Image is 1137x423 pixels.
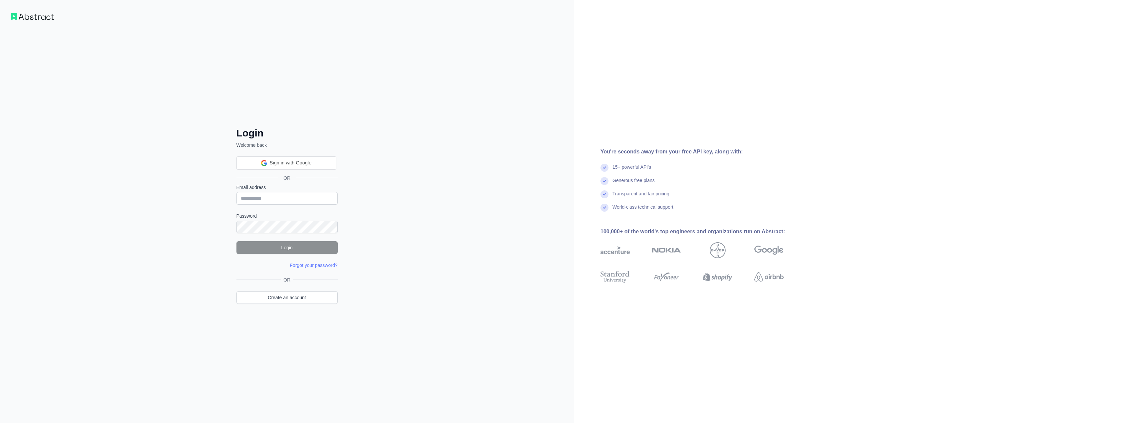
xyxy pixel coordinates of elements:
[600,190,608,198] img: check mark
[236,184,338,191] label: Email address
[236,291,338,304] a: Create an account
[652,270,681,284] img: payoneer
[612,177,655,190] div: Generous free plans
[754,242,784,258] img: google
[600,204,608,212] img: check mark
[612,164,651,177] div: 15+ powerful API's
[600,164,608,172] img: check mark
[270,159,311,166] span: Sign in with Google
[652,242,681,258] img: nokia
[281,277,293,283] span: OR
[754,270,784,284] img: airbnb
[710,242,726,258] img: bayer
[612,190,669,204] div: Transparent and fair pricing
[11,13,54,20] img: Workflow
[290,263,337,268] a: Forgot your password?
[236,213,338,219] label: Password
[236,241,338,254] button: Login
[703,270,732,284] img: shopify
[612,204,673,217] div: World-class technical support
[600,242,630,258] img: accenture
[236,127,338,139] h2: Login
[600,177,608,185] img: check mark
[600,228,805,236] div: 100,000+ of the world's top engineers and organizations run on Abstract:
[600,270,630,284] img: stanford university
[600,148,805,156] div: You're seconds away from your free API key, along with:
[278,175,296,181] span: OR
[236,142,338,148] p: Welcome back
[236,156,336,170] div: Sign in with Google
